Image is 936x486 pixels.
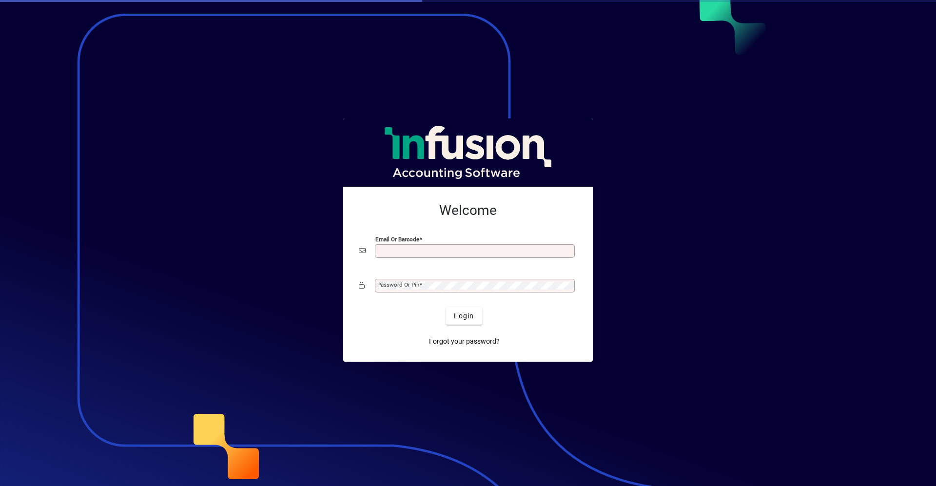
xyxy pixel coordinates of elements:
[359,202,577,219] h2: Welcome
[446,307,482,325] button: Login
[454,311,474,321] span: Login
[425,332,504,350] a: Forgot your password?
[429,336,500,347] span: Forgot your password?
[375,236,419,243] mat-label: Email or Barcode
[377,281,419,288] mat-label: Password or Pin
